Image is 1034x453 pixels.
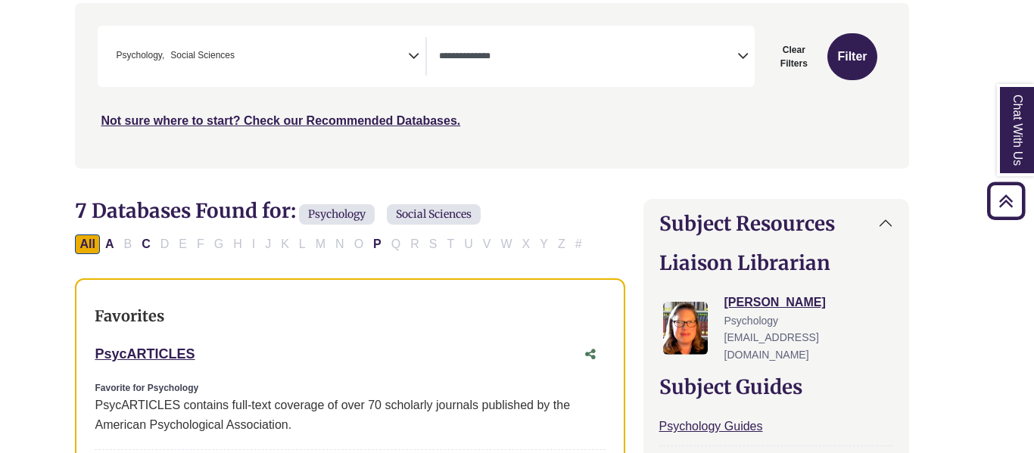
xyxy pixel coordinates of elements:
[95,346,195,361] a: PsycARTICLES
[238,51,244,64] textarea: Search
[75,234,99,254] button: All
[116,48,164,63] span: Psychology
[659,420,763,433] a: Psychology Guides
[170,48,235,63] span: Social Sciences
[663,302,709,355] img: Jessica Moore
[982,191,1030,211] a: Back to Top
[299,204,375,225] span: Psychology
[164,48,235,63] li: Social Sciences
[110,48,164,63] li: Psychology
[724,315,779,327] span: Psychology
[724,331,819,360] span: [EMAIL_ADDRESS][DOMAIN_NAME]
[369,234,386,254] button: Filter Results P
[644,200,908,247] button: Subject Resources
[95,396,605,434] div: PsycARTICLES contains full-text coverage of over 70 scholarly journals published by the American ...
[95,307,605,325] h3: Favorites
[75,3,908,168] nav: Search filters
[101,114,460,127] a: Not sure where to start? Check our Recommended Databases.
[659,251,893,275] h2: Liaison Librarian
[137,234,155,254] button: Filter Results C
[75,237,587,250] div: Alpha-list to filter by first letter of database name
[724,296,826,309] a: [PERSON_NAME]
[75,198,296,223] span: 7 Databases Found for:
[575,340,606,369] button: Share this database
[387,204,481,225] span: Social Sciences
[827,33,877,80] button: Submit for Search Results
[101,234,119,254] button: Filter Results A
[659,375,893,399] h2: Subject Guides
[95,381,605,396] div: Favorite for Psychology
[764,33,824,80] button: Clear Filters
[439,51,737,64] textarea: Search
